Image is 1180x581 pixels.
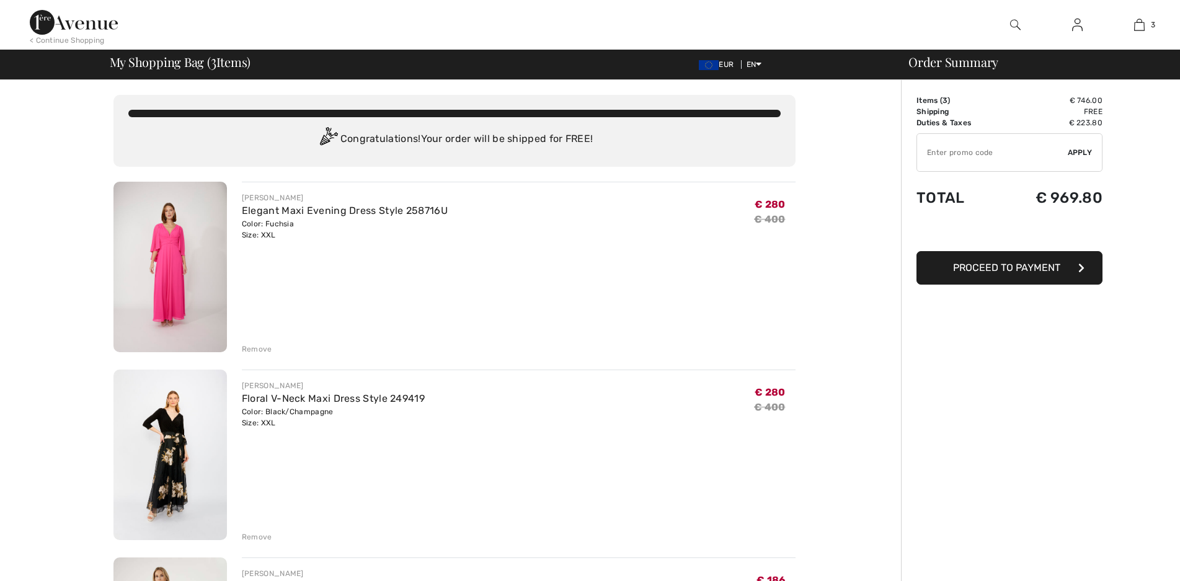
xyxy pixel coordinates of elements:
td: Items ( ) [916,95,1000,106]
span: EUR [699,60,739,69]
span: 3 [943,96,947,105]
div: Order Summary [894,56,1173,68]
div: Color: Black/Champagne Size: XXL [242,406,425,428]
span: 3 [1151,19,1155,30]
a: 3 [1109,17,1169,32]
span: € 280 [755,386,786,398]
a: Elegant Maxi Evening Dress Style 258716U [242,205,448,216]
img: search the website [1010,17,1021,32]
span: Apply [1068,147,1093,158]
div: [PERSON_NAME] [242,380,425,391]
span: € 280 [755,198,786,210]
s: € 400 [754,213,786,225]
img: Congratulation2.svg [316,127,340,152]
img: My Bag [1134,17,1145,32]
img: Elegant Maxi Evening Dress Style 258716U [113,182,227,352]
iframe: PayPal [916,219,1102,247]
span: My Shopping Bag ( Items) [110,56,251,68]
s: € 400 [754,401,786,413]
input: Promo code [917,134,1068,171]
div: Remove [242,531,272,543]
div: < Continue Shopping [30,35,105,46]
td: € 969.80 [1000,177,1102,219]
span: EN [747,60,762,69]
img: My Info [1072,17,1083,32]
button: Proceed to Payment [916,251,1102,285]
img: 1ère Avenue [30,10,118,35]
span: 3 [211,53,216,69]
div: Congratulations! Your order will be shipped for FREE! [128,127,781,152]
div: [PERSON_NAME] [242,568,451,579]
img: Euro [699,60,719,70]
div: Remove [242,344,272,355]
a: Floral V-Neck Maxi Dress Style 249419 [242,393,425,404]
td: Shipping [916,106,1000,117]
td: € 746.00 [1000,95,1102,106]
a: Sign In [1062,17,1093,33]
td: € 223.80 [1000,117,1102,128]
img: Floral V-Neck Maxi Dress Style 249419 [113,370,227,540]
td: Total [916,177,1000,219]
span: Proceed to Payment [953,262,1060,273]
div: Color: Fuchsia Size: XXL [242,218,448,241]
div: [PERSON_NAME] [242,192,448,203]
td: Free [1000,106,1102,117]
td: Duties & Taxes [916,117,1000,128]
